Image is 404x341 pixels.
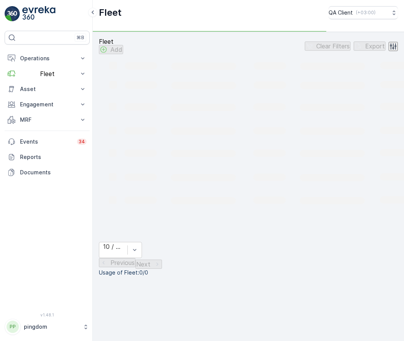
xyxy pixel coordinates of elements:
p: Fleet [99,7,122,19]
p: MRF [20,116,74,124]
a: Documents [5,165,90,180]
span: v 1.48.1 [5,313,90,317]
a: Events34 [5,134,90,149]
p: Previous [110,259,135,266]
img: logo [5,6,20,22]
button: Asset [5,81,90,97]
button: Add [99,45,123,54]
p: Asset [20,85,74,93]
div: PP [7,321,19,333]
p: ( +03:00 ) [356,10,376,16]
p: Operations [20,55,74,62]
button: MRF [5,112,90,127]
p: Documents [20,169,87,176]
div: 10 / Page [103,243,124,250]
p: Reports [20,153,87,161]
p: Next [136,261,150,268]
p: Add [110,46,122,53]
p: Clear Filters [316,43,350,50]
a: Reports [5,149,90,165]
button: QA Client(+03:00) [329,6,398,19]
p: Usage of Fleet : 0/0 [99,269,398,276]
p: ⌘B [77,35,84,41]
p: Export [365,43,385,50]
p: Engagement [20,101,74,108]
p: Fleet [99,38,123,45]
p: pingdom [24,323,79,331]
p: Events [20,138,72,146]
button: Engagement [5,97,90,112]
p: QA Client [329,9,353,17]
button: Next [135,260,162,269]
img: logo_light-DOdMpM7g.png [22,6,55,22]
button: Export [354,41,386,51]
button: Fleet [5,66,90,81]
button: Operations [5,51,90,66]
button: PPpingdom [5,319,90,335]
p: 34 [78,139,85,145]
button: Previous [99,258,135,267]
p: Fleet [20,70,74,77]
button: Clear Filters [305,41,351,51]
